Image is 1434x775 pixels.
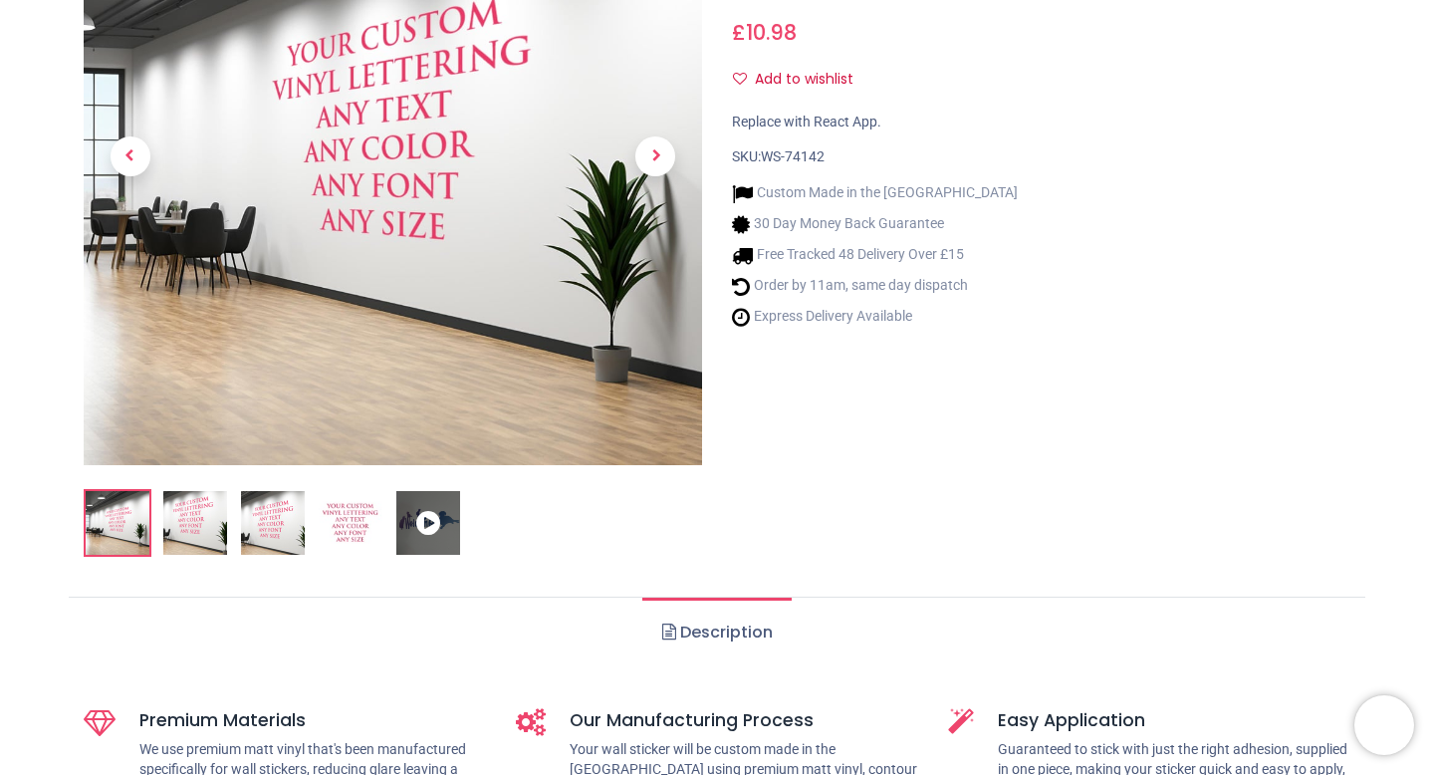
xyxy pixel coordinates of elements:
li: Order by 11am, same day dispatch [732,276,1018,297]
i: Add to wishlist [733,72,747,86]
a: Description [642,598,791,667]
h5: Easy Application [998,708,1350,733]
span: £ [732,18,797,47]
div: Replace with React App. [732,113,1350,132]
span: WS-74142 [761,148,825,164]
h5: Our Manufacturing Process [570,708,918,733]
li: Free Tracked 48 Delivery Over £15 [732,245,1018,266]
button: Add to wishlistAdd to wishlist [732,63,870,97]
span: Previous [111,136,150,176]
li: 30 Day Money Back Guarantee [732,214,1018,235]
li: Custom Made in the [GEOGRAPHIC_DATA] [732,183,1018,204]
img: Custom Wall Sticker Quote Any Text & Colour - Vinyl Lettering [86,491,149,555]
span: 10.98 [746,18,797,47]
h5: Premium Materials [139,708,486,733]
span: Next [635,136,675,176]
img: WS-74142-03 [241,491,305,555]
img: WS-74142-02 [163,491,227,555]
img: WS-74142-04 [319,491,382,555]
li: Express Delivery Available [732,307,1018,328]
iframe: Brevo live chat [1354,695,1414,755]
div: SKU: [732,147,1350,167]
